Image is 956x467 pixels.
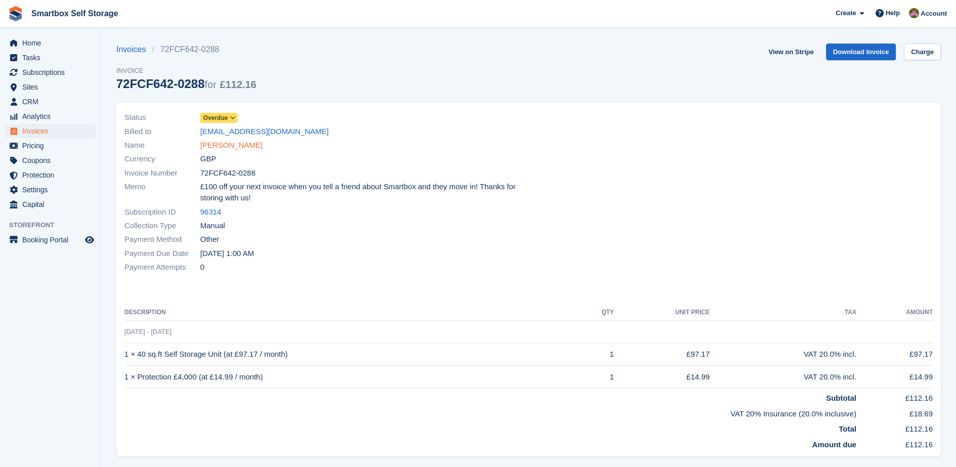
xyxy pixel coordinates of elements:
[5,65,96,79] a: menu
[124,140,200,151] span: Name
[5,109,96,123] a: menu
[5,139,96,153] a: menu
[116,66,256,76] span: Invoice
[5,197,96,211] a: menu
[124,112,200,123] span: Status
[5,95,96,109] a: menu
[710,371,856,383] div: VAT 20.0% incl.
[124,262,200,273] span: Payment Attempts
[826,394,856,402] strong: Subtotal
[124,404,856,420] td: VAT 20% Insurance (20.0% inclusive)
[22,95,83,109] span: CRM
[203,113,228,122] span: Overdue
[812,440,856,449] strong: Amount due
[904,44,941,60] a: Charge
[22,65,83,79] span: Subscriptions
[886,8,900,18] span: Help
[8,6,23,21] img: stora-icon-8386f47178a22dfd0bd8f6a31ec36ba5ce8667c1dd55bd0f319d3a0aa187defe.svg
[124,366,579,389] td: 1 × Protection £4,000 (at £14.99 / month)
[839,424,856,433] strong: Total
[22,168,83,182] span: Protection
[22,36,83,50] span: Home
[200,262,204,273] span: 0
[116,44,256,56] nav: breadcrumbs
[124,234,200,245] span: Payment Method
[200,220,225,232] span: Manual
[22,197,83,211] span: Capital
[200,206,221,218] a: 96314
[124,167,200,179] span: Invoice Number
[579,343,614,366] td: 1
[5,80,96,94] a: menu
[200,248,254,260] time: 2025-08-18 00:00:00 UTC
[710,349,856,360] div: VAT 20.0% incl.
[856,435,933,451] td: £112.16
[124,206,200,218] span: Subscription ID
[921,9,947,19] span: Account
[22,109,83,123] span: Analytics
[614,305,709,321] th: Unit Price
[124,328,171,335] span: [DATE] - [DATE]
[220,79,256,90] span: £112.16
[856,343,933,366] td: £97.17
[856,389,933,404] td: £112.16
[826,44,896,60] a: Download Invoice
[856,404,933,420] td: £18.69
[124,305,579,321] th: Description
[83,234,96,246] a: Preview store
[5,233,96,247] a: menu
[764,44,817,60] a: View on Stripe
[124,181,200,204] span: Memo
[856,419,933,435] td: £112.16
[836,8,856,18] span: Create
[5,124,96,138] a: menu
[9,220,101,230] span: Storefront
[5,168,96,182] a: menu
[579,305,614,321] th: QTY
[22,80,83,94] span: Sites
[22,233,83,247] span: Booking Portal
[200,153,216,165] span: GBP
[124,343,579,366] td: 1 × 40 sq.ft Self Storage Unit (at £97.17 / month)
[116,44,152,56] a: Invoices
[909,8,919,18] img: Kayleigh Devlin
[5,183,96,197] a: menu
[22,153,83,167] span: Coupons
[124,248,200,260] span: Payment Due Date
[200,181,523,204] span: £100 off your next invoice when you tell a friend about Smartbox and they move in! Thanks for sto...
[5,36,96,50] a: menu
[200,112,238,123] a: Overdue
[22,183,83,197] span: Settings
[124,153,200,165] span: Currency
[200,126,329,138] a: [EMAIL_ADDRESS][DOMAIN_NAME]
[22,124,83,138] span: Invoices
[22,139,83,153] span: Pricing
[200,234,219,245] span: Other
[205,79,216,90] span: for
[856,305,933,321] th: Amount
[27,5,122,22] a: Smartbox Self Storage
[116,77,256,91] div: 72FCF642-0288
[710,305,856,321] th: Tax
[579,366,614,389] td: 1
[200,140,262,151] a: [PERSON_NAME]
[200,167,255,179] span: 72FCF642-0288
[124,126,200,138] span: Billed to
[614,343,709,366] td: £97.17
[5,153,96,167] a: menu
[22,51,83,65] span: Tasks
[614,366,709,389] td: £14.99
[5,51,96,65] a: menu
[856,366,933,389] td: £14.99
[124,220,200,232] span: Collection Type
